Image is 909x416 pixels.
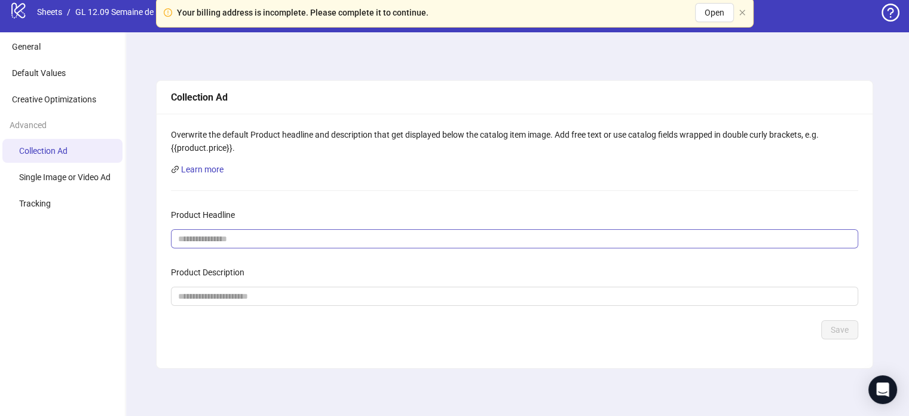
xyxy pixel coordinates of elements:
[868,375,897,404] div: Open Intercom Messenger
[178,290,841,303] input: Product Description
[12,68,66,78] span: Default Values
[177,6,429,19] div: Your billing address is incomplete. Please complete it to continue.
[19,199,51,208] span: Tracking
[171,90,858,105] div: Collection Ad
[67,5,71,19] li: /
[19,172,111,182] span: Single Image or Video Ad
[695,3,734,22] button: Open
[12,42,41,51] span: General
[171,128,858,154] div: Overwrite the default Product headline and description that get displayed below the catalog item ...
[171,205,243,224] label: Product Headline
[739,9,746,16] span: close
[178,232,841,245] input: Product Headline
[35,5,65,19] a: Sheets
[171,165,179,174] span: link
[882,4,899,22] span: question-circle
[171,263,252,282] label: Product Description
[181,165,224,174] a: Learn more
[164,8,172,17] span: exclamation-circle
[73,5,176,19] a: GL 12.09 Semaine de la fid
[739,9,746,17] button: close
[19,146,68,156] span: Collection Ad
[821,320,858,339] button: Save
[705,8,724,17] span: Open
[12,95,96,104] span: Creative Optimizations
